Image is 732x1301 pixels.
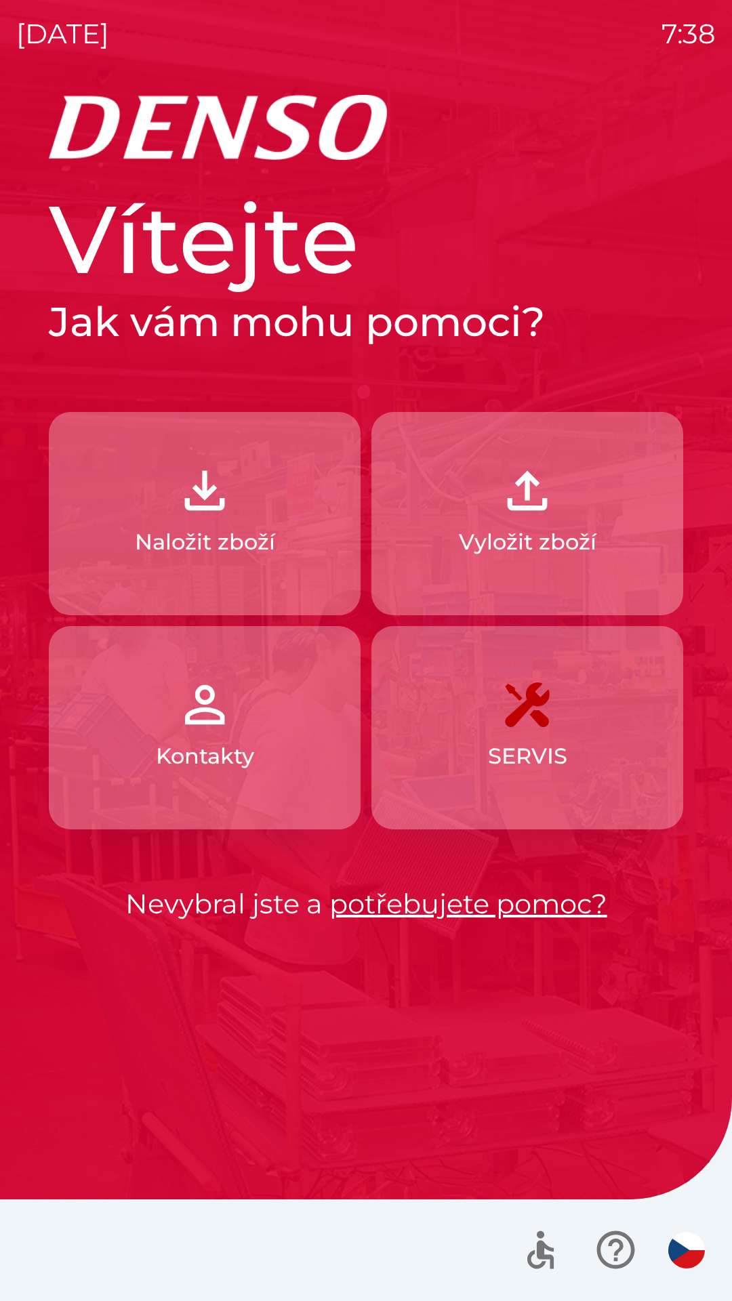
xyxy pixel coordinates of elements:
[49,182,683,297] h1: Vítejte
[459,526,596,558] p: Vyložit zboží
[49,95,683,160] img: Logo
[488,740,567,772] p: SERVIS
[175,461,235,520] img: 918cc13a-b407-47b8-8082-7d4a57a89498.png
[668,1232,705,1268] img: cs flag
[662,14,716,54] p: 7:38
[497,675,557,735] img: 7408382d-57dc-4d4c-ad5a-dca8f73b6e74.png
[371,626,683,829] button: SERVIS
[156,740,254,772] p: Kontakty
[16,14,109,54] p: [DATE]
[175,675,235,735] img: 072f4d46-cdf8-44b2-b931-d189da1a2739.png
[135,526,275,558] p: Naložit zboží
[329,887,607,920] a: potřebujete pomoc?
[49,626,361,829] button: Kontakty
[371,412,683,615] button: Vyložit zboží
[497,461,557,520] img: 2fb22d7f-6f53-46d3-a092-ee91fce06e5d.png
[49,297,683,347] h2: Jak vám mohu pomoci?
[49,412,361,615] button: Naložit zboží
[49,884,683,924] p: Nevybral jste a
